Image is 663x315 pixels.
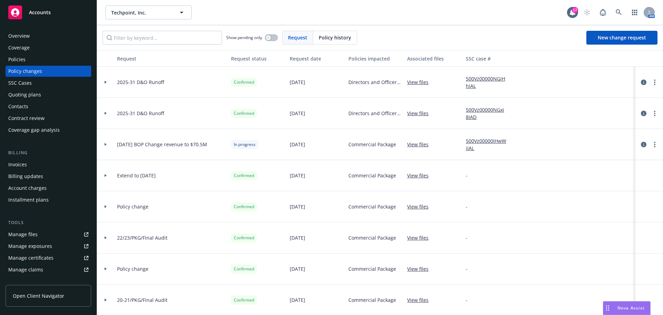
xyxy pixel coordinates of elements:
[612,6,626,19] a: Search
[97,222,114,253] div: Toggle Row Expanded
[580,6,594,19] a: Start snowing
[228,50,287,67] button: Request status
[8,171,43,182] div: Billing updates
[8,252,54,263] div: Manage certificates
[8,113,45,124] div: Contract review
[348,234,396,241] span: Commercial Package
[8,30,30,41] div: Overview
[290,141,305,148] span: [DATE]
[288,34,307,41] span: Request
[117,78,164,86] span: 2025-31 D&O Runoff
[319,34,351,41] span: Policy history
[234,297,254,303] span: Confirmed
[234,110,254,117] span: Confirmed
[463,50,515,67] button: SSC case #
[117,172,156,179] span: Extend to [DATE]
[348,78,402,86] span: Directors and Officers - 00 $5M Primary
[8,194,49,205] div: Installment plans
[13,292,64,299] span: Open Client Navigator
[117,265,148,272] span: Policy change
[290,234,305,241] span: [DATE]
[8,159,27,170] div: Invoices
[111,9,171,16] span: Techpoint, Inc.
[8,42,30,53] div: Coverage
[348,265,396,272] span: Commercial Package
[6,159,91,170] a: Invoices
[407,234,434,241] a: View files
[6,219,91,226] div: Tools
[407,296,434,304] a: View files
[97,98,114,129] div: Toggle Row Expanded
[348,296,396,304] span: Commercial Package
[29,10,51,15] span: Accounts
[407,141,434,148] a: View files
[466,55,512,62] div: SSC case #
[6,171,91,182] a: Billing updates
[234,141,256,148] span: In progress
[348,110,402,117] span: Directors and Officers - 01 [PERSON_NAME] $5M xs $5M
[6,89,91,100] a: Quoting plans
[348,141,396,148] span: Commercial Package
[407,110,434,117] a: View files
[6,149,91,156] div: Billing
[6,194,91,205] a: Installment plans
[8,124,60,136] div: Coverage gap analysis
[603,302,612,315] div: Drag to move
[404,50,463,67] button: Associated files
[348,203,396,210] span: Commercial Package
[105,6,192,19] button: Techpoint, Inc.
[617,305,645,311] span: Nova Assist
[103,31,222,45] input: Filter by keyword...
[651,109,659,118] a: more
[640,140,648,149] a: circleInformation
[290,296,305,304] span: [DATE]
[8,229,38,240] div: Manage files
[6,241,91,252] span: Manage exposures
[117,296,167,304] span: 20-21/PKG/Final Audit
[407,203,434,210] a: View files
[346,50,404,67] button: Policies impacted
[596,6,610,19] a: Report a Bug
[117,203,148,210] span: Policy change
[6,77,91,89] a: SSC Cases
[97,253,114,285] div: Toggle Row Expanded
[8,241,52,252] div: Manage exposures
[290,78,305,86] span: [DATE]
[6,30,91,41] a: Overview
[234,204,254,210] span: Confirmed
[6,229,91,240] a: Manage files
[407,265,434,272] a: View files
[234,173,254,179] span: Confirmed
[234,79,254,85] span: Confirmed
[466,203,468,210] span: -
[231,55,284,62] div: Request status
[97,160,114,191] div: Toggle Row Expanded
[117,110,164,117] span: 2025-31 D&O Runoff
[466,265,468,272] span: -
[466,296,468,304] span: -
[6,183,91,194] a: Account charges
[287,50,346,67] button: Request date
[117,234,167,241] span: 22/23/PKG/Final Audit
[290,203,305,210] span: [DATE]
[586,31,657,45] a: New change request
[572,7,578,13] div: 17
[290,172,305,179] span: [DATE]
[466,106,512,121] a: 500Vz00000NGxi8IAD
[290,55,343,62] div: Request date
[290,265,305,272] span: [DATE]
[8,89,41,100] div: Quoting plans
[598,34,646,41] span: New change request
[6,42,91,53] a: Coverage
[640,109,648,118] a: circleInformation
[290,110,305,117] span: [DATE]
[8,54,26,65] div: Policies
[466,75,512,90] a: 500Vz00000NGiHhIAL
[466,172,468,179] span: -
[97,67,114,98] div: Toggle Row Expanded
[234,235,254,241] span: Confirmed
[628,6,642,19] a: Switch app
[6,252,91,263] a: Manage certificates
[6,113,91,124] a: Contract review
[8,66,42,77] div: Policy changes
